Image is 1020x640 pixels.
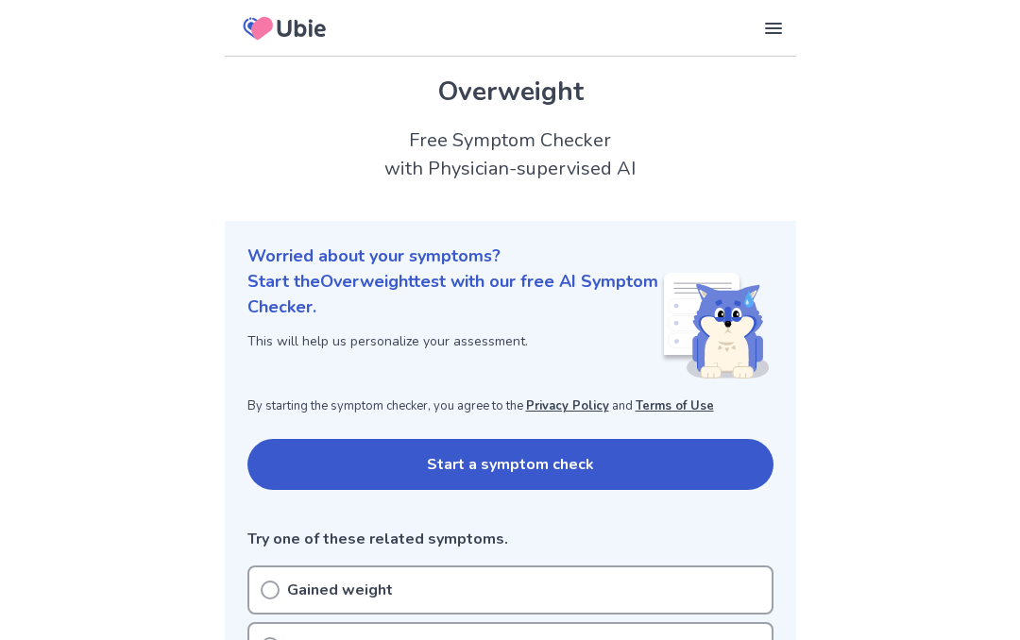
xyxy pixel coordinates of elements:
[660,273,770,379] img: Shiba
[247,439,773,490] button: Start a symptom check
[526,397,609,414] a: Privacy Policy
[247,269,660,320] p: Start the Overweight test with our free AI Symptom Checker.
[247,397,773,416] p: By starting the symptom checker, you agree to the and
[247,244,773,269] p: Worried about your symptoms?
[247,331,660,351] p: This will help us personalize your assessment.
[247,528,773,550] p: Try one of these related symptoms.
[225,126,796,183] h2: Free Symptom Checker with Physician-supervised AI
[636,397,714,414] a: Terms of Use
[287,579,393,601] p: Gained weight
[247,72,773,111] h1: Overweight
